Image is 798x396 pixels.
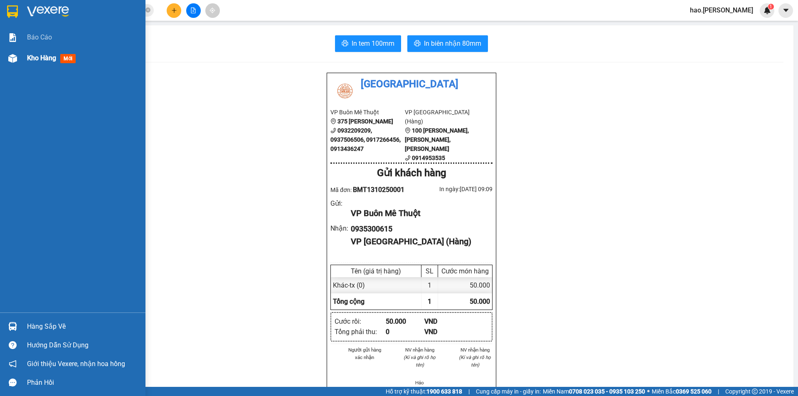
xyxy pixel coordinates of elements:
[470,298,490,305] span: 50.000
[428,298,431,305] span: 1
[333,281,365,289] span: Khác - tx (0)
[351,223,486,235] div: 0935300615
[342,40,348,48] span: printer
[778,3,793,18] button: caret-down
[330,128,336,133] span: phone
[438,277,492,293] div: 50.000
[186,3,201,18] button: file-add
[7,8,20,17] span: Gửi:
[330,108,405,117] li: VP Buôn Mê Thuột
[27,359,125,369] span: Giới thiệu Vexere, nhận hoa hồng
[8,33,17,42] img: solution-icon
[97,7,117,16] span: Nhận:
[6,53,19,62] span: CR :
[335,327,386,337] div: Tổng phải thu :
[145,7,150,12] span: close-circle
[6,52,93,62] div: 50.000
[335,35,401,52] button: printerIn tem 100mm
[27,376,139,389] div: Phản hồi
[476,387,541,396] span: Cung cấp máy in - giấy in:
[769,4,772,10] span: 1
[402,346,438,354] li: NV nhận hàng
[330,118,336,124] span: environment
[404,354,436,368] i: (Kí và ghi rõ họ tên)
[347,346,382,361] li: Người gửi hàng xác nhận
[8,54,17,63] img: warehouse-icon
[27,320,139,333] div: Hàng sắp về
[468,387,470,396] span: |
[764,7,771,14] img: icon-new-feature
[205,3,220,18] button: aim
[9,341,17,349] span: question-circle
[333,298,365,305] span: Tổng cộng
[768,4,774,10] sup: 1
[683,5,760,15] span: hao.[PERSON_NAME]
[9,379,17,386] span: message
[405,155,411,161] span: phone
[351,207,486,220] div: VP Buôn Mê Thuột
[330,165,493,181] div: Gửi khách hàng
[424,316,463,327] div: VND
[27,54,56,62] span: Kho hàng
[8,322,17,331] img: warehouse-icon
[407,35,488,52] button: printerIn biên nhận 80mm
[330,76,493,92] li: [GEOGRAPHIC_DATA]
[209,7,215,13] span: aim
[7,7,91,17] div: Buôn Mê Thuột
[405,128,411,133] span: environment
[330,184,411,195] div: Mã đơn:
[424,267,436,275] div: SL
[405,127,469,152] b: 100 [PERSON_NAME], [PERSON_NAME], [PERSON_NAME]
[330,223,351,234] div: Nhận :
[543,387,645,396] span: Miền Nam
[782,7,790,14] span: caret-down
[414,40,421,48] span: printer
[337,118,393,125] b: 375 [PERSON_NAME]
[330,127,401,152] b: 0932209209, 0937506506, 0917266456, 0913436247
[424,327,463,337] div: VND
[9,360,17,368] span: notification
[412,155,445,161] b: 0914953535
[27,32,52,42] span: Báo cáo
[145,7,150,15] span: close-circle
[171,7,177,13] span: plus
[60,54,76,63] span: mới
[335,316,386,327] div: Cước rồi :
[402,379,438,386] li: Hảo
[405,108,479,126] li: VP [GEOGRAPHIC_DATA] (Hàng)
[457,346,493,354] li: NV nhận hàng
[424,38,481,49] span: In biên nhận 80mm
[411,184,493,194] div: In ngày: [DATE] 09:09
[386,327,424,337] div: 0
[752,389,758,394] span: copyright
[330,76,360,106] img: logo.jpg
[647,390,650,393] span: ⚪️
[440,267,490,275] div: Cước món hàng
[7,5,18,18] img: logo-vxr
[190,7,196,13] span: file-add
[333,267,419,275] div: Tên (giá trị hàng)
[27,339,139,352] div: Hướng dẫn sử dụng
[97,7,182,36] div: [GEOGRAPHIC_DATA] (Hàng)
[718,387,719,396] span: |
[330,198,351,209] div: Gửi :
[652,387,712,396] span: Miền Bắc
[569,388,645,395] strong: 0708 023 035 - 0935 103 250
[426,388,462,395] strong: 1900 633 818
[676,388,712,395] strong: 0369 525 060
[459,354,491,368] i: (Kí và ghi rõ họ tên)
[97,36,182,47] div: 0935300615
[386,316,424,327] div: 50.000
[353,186,404,194] span: BMT1310250001
[352,38,394,49] span: In tem 100mm
[167,3,181,18] button: plus
[351,235,486,248] div: VP [GEOGRAPHIC_DATA] (Hàng)
[421,277,438,293] div: 1
[386,387,462,396] span: Hỗ trợ kỹ thuật:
